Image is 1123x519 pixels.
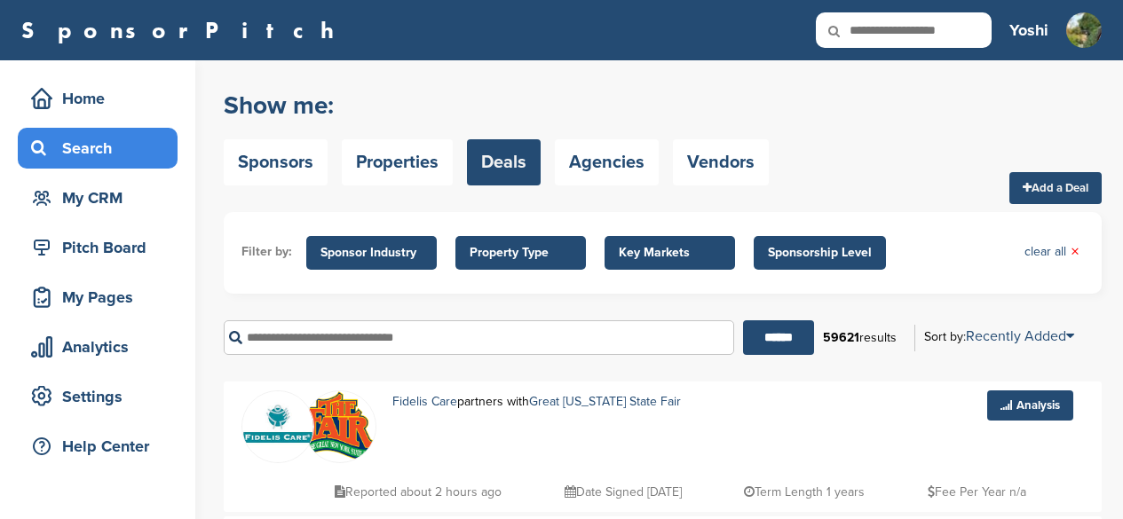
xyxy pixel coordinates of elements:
[467,139,541,185] a: Deals
[1009,172,1102,204] a: Add a Deal
[224,90,769,122] h2: Show me:
[555,139,659,185] a: Agencies
[304,391,376,461] img: Download
[392,394,457,409] a: Fidelis Care
[27,132,178,164] div: Search
[744,481,865,503] p: Term Length 1 years
[242,391,313,462] img: Data
[392,390,771,413] p: partners with
[529,394,681,409] a: Great [US_STATE] State Fair
[1009,11,1048,50] a: Yoshi
[27,381,178,413] div: Settings
[18,376,178,417] a: Settings
[768,243,872,263] span: Sponsorship Level
[673,139,769,185] a: Vendors
[18,227,178,268] a: Pitch Board
[928,481,1026,503] p: Fee Per Year n/a
[18,277,178,318] a: My Pages
[18,177,178,218] a: My CRM
[18,326,178,367] a: Analytics
[27,430,178,462] div: Help Center
[565,481,682,503] p: Date Signed [DATE]
[27,232,178,263] div: Pitch Board
[987,390,1073,421] a: Analysis
[241,242,292,262] li: Filter by:
[224,139,328,185] a: Sponsors
[18,78,178,119] a: Home
[924,329,1074,343] div: Sort by:
[27,331,178,363] div: Analytics
[27,281,178,313] div: My Pages
[619,243,721,263] span: Key Markets
[27,83,178,114] div: Home
[823,330,859,345] b: 59621
[966,327,1074,345] a: Recently Added
[335,481,502,503] p: Reported about 2 hours ago
[18,128,178,169] a: Search
[1071,242,1080,262] span: ×
[1024,242,1080,262] a: clear all×
[1009,18,1048,43] h3: Yoshi
[470,243,572,263] span: Property Type
[814,323,906,353] div: results
[21,19,345,42] a: SponsorPitch
[18,426,178,467] a: Help Center
[342,139,453,185] a: Properties
[27,182,178,214] div: My CRM
[320,243,423,263] span: Sponsor Industry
